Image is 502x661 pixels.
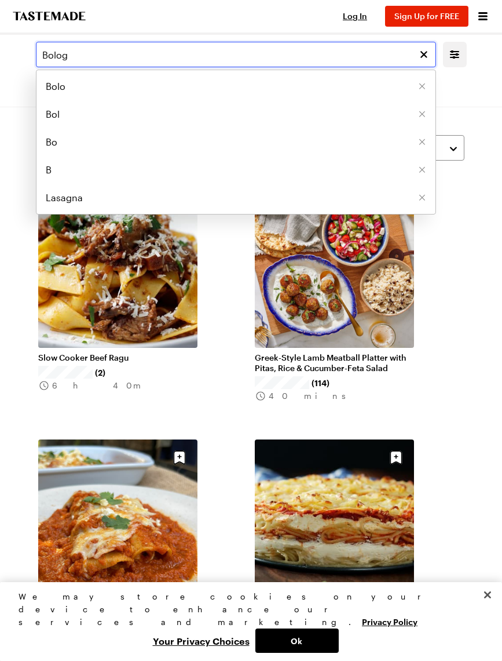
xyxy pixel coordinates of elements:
[332,10,378,22] button: Log In
[46,79,65,93] span: Bolo
[447,47,462,62] button: Mobile filters
[46,135,57,149] span: Bo
[168,446,190,468] button: Save recipe
[394,11,459,21] span: Sign Up for FREE
[385,446,407,468] button: Save recipe
[255,629,339,653] button: Ok
[385,6,468,27] button: Sign Up for FREE
[19,590,474,629] div: We may store cookies on your device to enhance our services and marketing.
[255,353,414,373] a: Greek-Style Lamb Meatball Platter with Pitas, Rice & Cucumber-Feta Salad
[147,629,255,653] button: Your Privacy Choices
[46,163,52,177] span: B
[38,353,197,363] a: Slow Cooker Beef Ragu
[475,582,500,608] button: Close
[475,9,490,24] button: Open menu
[418,166,426,174] button: Remove [object Object]
[46,191,83,205] span: Lasagna
[418,82,426,90] button: Remove [object Object]
[418,110,426,118] button: Remove [object Object]
[362,616,417,627] a: More information about your privacy, opens in a new tab
[343,11,367,21] span: Log In
[417,48,430,61] button: Clear search
[46,107,60,121] span: Bol
[418,194,426,202] button: Remove [object Object]
[418,138,426,146] button: Remove [object Object]
[12,12,87,21] a: To Tastemade Home Page
[19,590,474,653] div: Privacy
